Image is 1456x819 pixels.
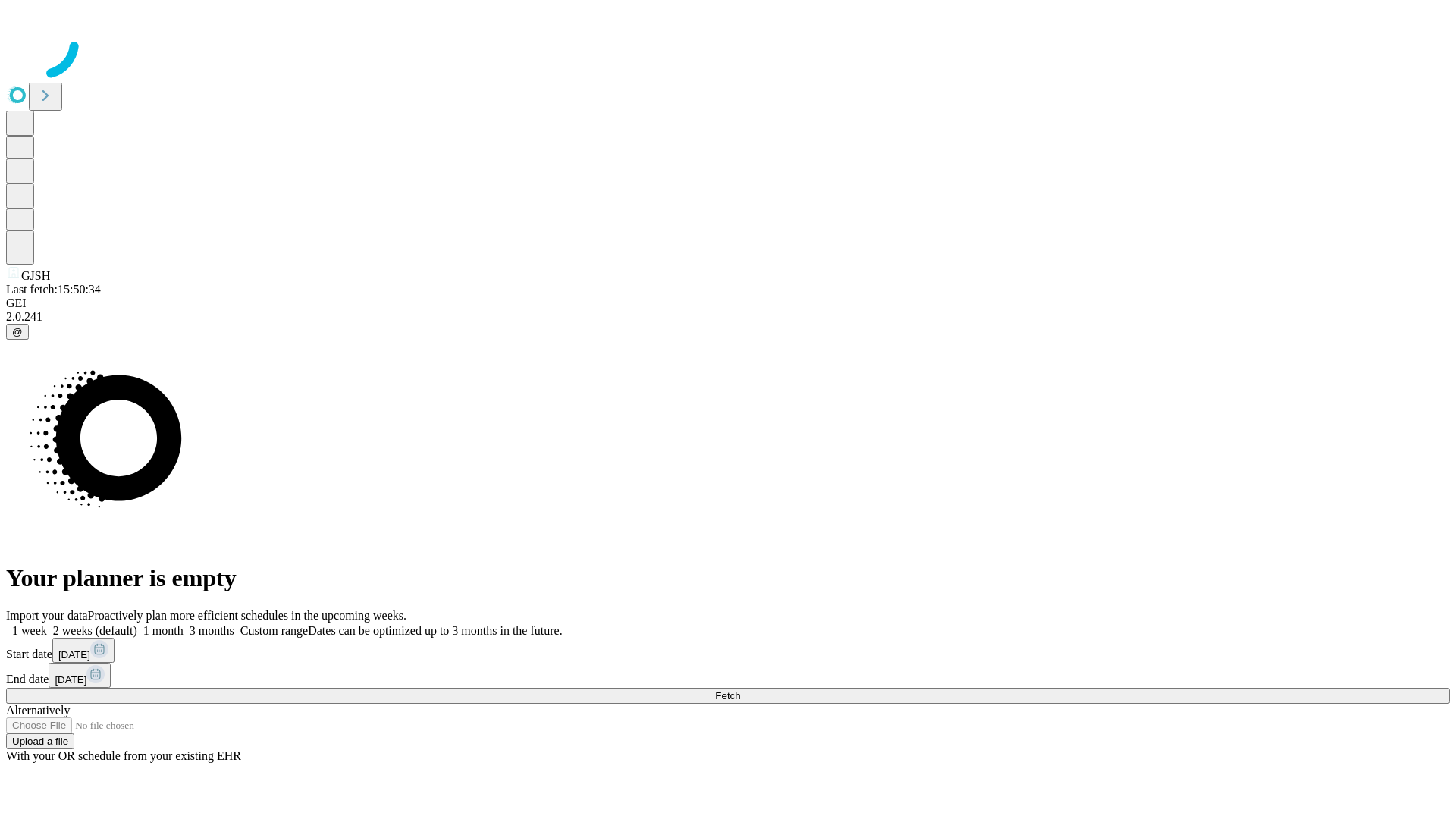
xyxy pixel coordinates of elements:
[6,283,101,296] span: Last fetch: 15:50:34
[6,564,1450,592] h1: Your planner is empty
[6,297,1450,310] div: GEI
[88,609,406,622] span: Proactively plan more efficient schedules in the upcoming weeks.
[715,690,740,701] span: Fetch
[6,310,1450,324] div: 2.0.241
[49,663,111,688] button: [DATE]
[55,674,86,686] span: [DATE]
[190,624,234,637] span: 3 months
[58,649,90,661] span: [DATE]
[12,326,23,337] span: @
[12,624,47,637] span: 1 week
[6,638,1450,663] div: Start date
[6,704,70,717] span: Alternatively
[21,269,50,282] span: GJSH
[6,749,241,762] span: With your OR schedule from your existing EHR
[143,624,184,637] span: 1 month
[308,624,562,637] span: Dates can be optimized up to 3 months in the future.
[6,663,1450,688] div: End date
[6,733,74,749] button: Upload a file
[52,638,115,663] button: [DATE]
[240,624,308,637] span: Custom range
[6,688,1450,704] button: Fetch
[53,624,137,637] span: 2 weeks (default)
[6,324,29,340] button: @
[6,609,88,622] span: Import your data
